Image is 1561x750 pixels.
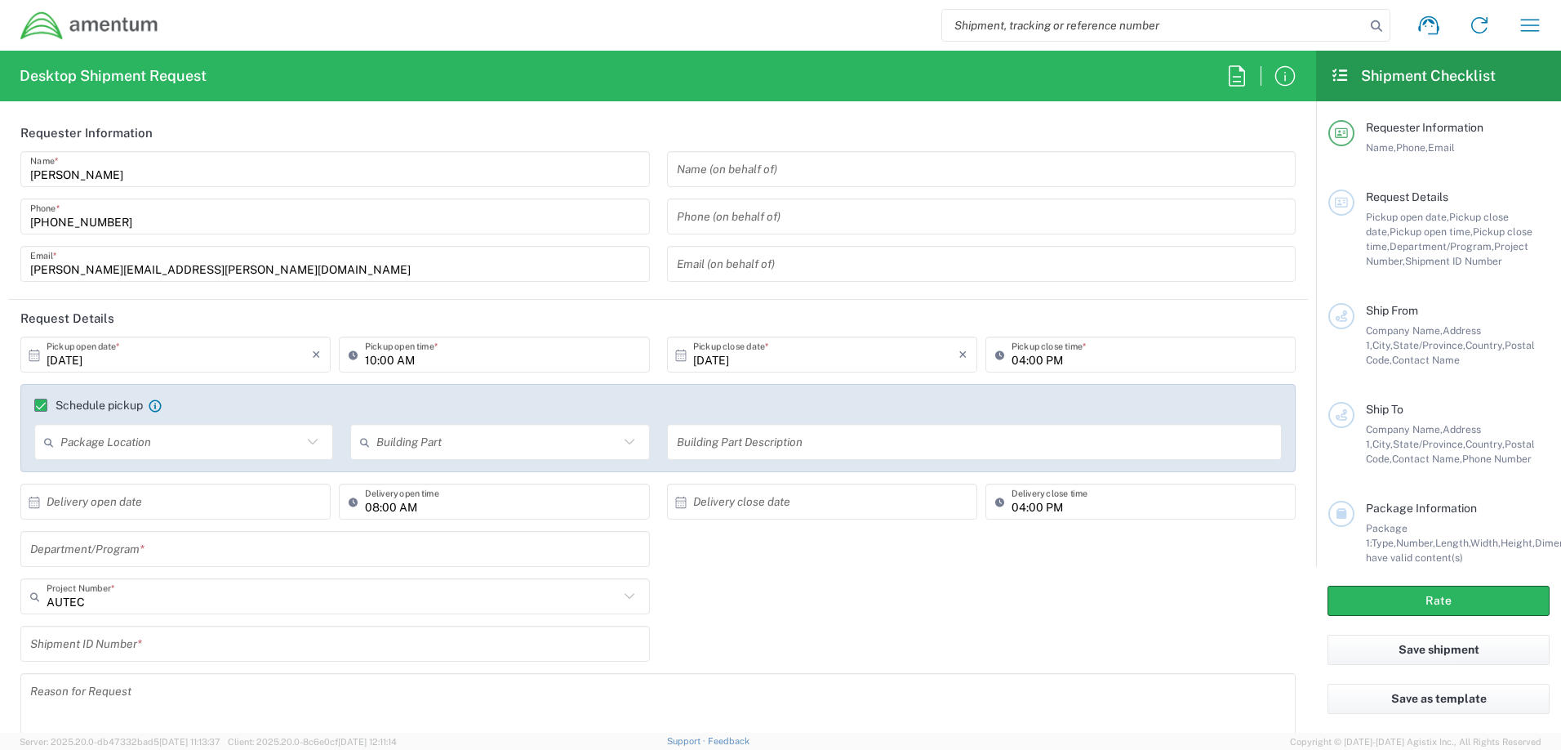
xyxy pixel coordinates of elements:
[958,342,967,368] i: ×
[1470,537,1501,549] span: Width,
[1366,304,1418,317] span: Ship From
[942,10,1365,41] input: Shipment, tracking or reference number
[20,737,220,747] span: Server: 2025.20.0-db47332bad5
[20,11,159,41] img: dyncorp
[20,310,114,327] h2: Request Details
[338,737,397,747] span: [DATE] 12:11:14
[1328,635,1550,665] button: Save shipment
[1390,240,1494,252] span: Department/Program,
[1366,502,1477,515] span: Package Information
[1331,66,1496,86] h2: Shipment Checklist
[1366,141,1396,154] span: Name,
[1392,354,1460,366] span: Contact Name
[1428,141,1455,154] span: Email
[1405,255,1502,267] span: Shipment ID Number
[1366,211,1449,223] span: Pickup open date,
[1462,453,1532,465] span: Phone Number
[1366,522,1408,549] span: Package 1:
[20,66,207,86] h2: Desktop Shipment Request
[1290,734,1541,749] span: Copyright © [DATE]-[DATE] Agistix Inc., All Rights Reserved
[1366,190,1448,203] span: Request Details
[159,737,220,747] span: [DATE] 11:13:37
[667,736,708,746] a: Support
[1366,324,1443,337] span: Company Name,
[1465,438,1505,450] span: Country,
[1396,537,1435,549] span: Number,
[1328,586,1550,616] button: Rate
[20,125,153,141] h2: Requester Information
[1366,423,1443,435] span: Company Name,
[1393,339,1465,351] span: State/Province,
[1372,339,1393,351] span: City,
[228,737,397,747] span: Client: 2025.20.0-8c6e0cf
[1435,537,1470,549] span: Length,
[1366,121,1483,134] span: Requester Information
[1366,403,1403,416] span: Ship To
[1328,684,1550,714] button: Save as template
[1393,438,1465,450] span: State/Province,
[1501,537,1535,549] span: Height,
[1396,141,1428,154] span: Phone,
[1372,438,1393,450] span: City,
[312,342,321,368] i: ×
[1390,225,1473,238] span: Pickup open time,
[1465,339,1505,351] span: Country,
[1372,537,1396,549] span: Type,
[708,736,749,746] a: Feedback
[34,399,143,412] label: Schedule pickup
[1392,453,1462,465] span: Contact Name,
